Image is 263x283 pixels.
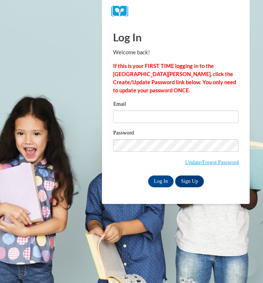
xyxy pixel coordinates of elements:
a: Sign Up [175,175,204,187]
a: COX Campus [111,6,240,17]
img: Logo brand [111,6,133,17]
h1: Log In [113,30,239,45]
p: Welcome back! [113,48,239,57]
label: Password [113,130,239,137]
iframe: Button to launch messaging window [233,253,257,277]
label: Email [113,101,239,109]
input: Log In [148,175,174,187]
a: Update/Forgot Password [185,159,239,165]
strong: If this is your FIRST TIME logging in to the [GEOGRAPHIC_DATA][PERSON_NAME], click the Create/Upd... [113,63,236,93]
